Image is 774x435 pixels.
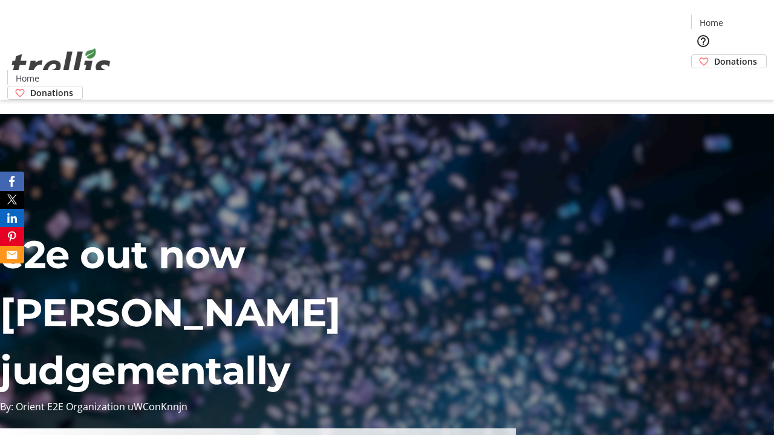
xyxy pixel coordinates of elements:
[691,68,715,92] button: Cart
[7,35,115,95] img: Orient E2E Organization uWConKnnjn's Logo
[700,16,723,29] span: Home
[7,86,83,100] a: Donations
[8,72,47,85] a: Home
[691,54,767,68] a: Donations
[16,72,39,85] span: Home
[691,29,715,53] button: Help
[30,86,73,99] span: Donations
[692,16,730,29] a: Home
[714,55,757,68] span: Donations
